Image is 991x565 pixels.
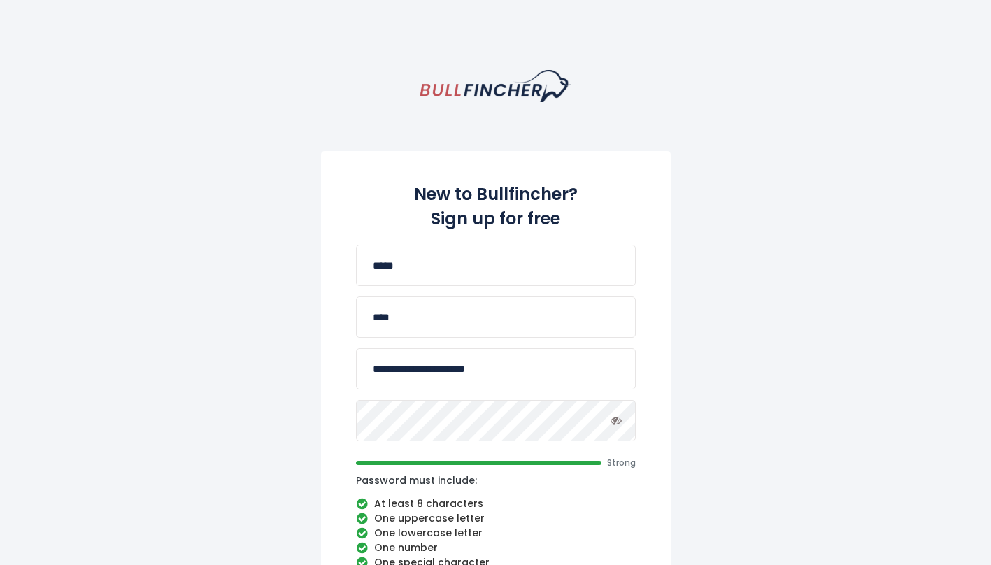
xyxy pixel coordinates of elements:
a: homepage [420,70,571,102]
li: One lowercase letter [356,527,636,540]
p: Password must include: [356,474,636,487]
i: Toggle password visibility [611,415,622,426]
h2: New to Bullfincher? Sign up for free [356,182,636,231]
li: One uppercase letter [356,513,636,525]
span: Strong [607,457,636,469]
li: At least 8 characters [356,498,636,510]
li: One number [356,542,636,555]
